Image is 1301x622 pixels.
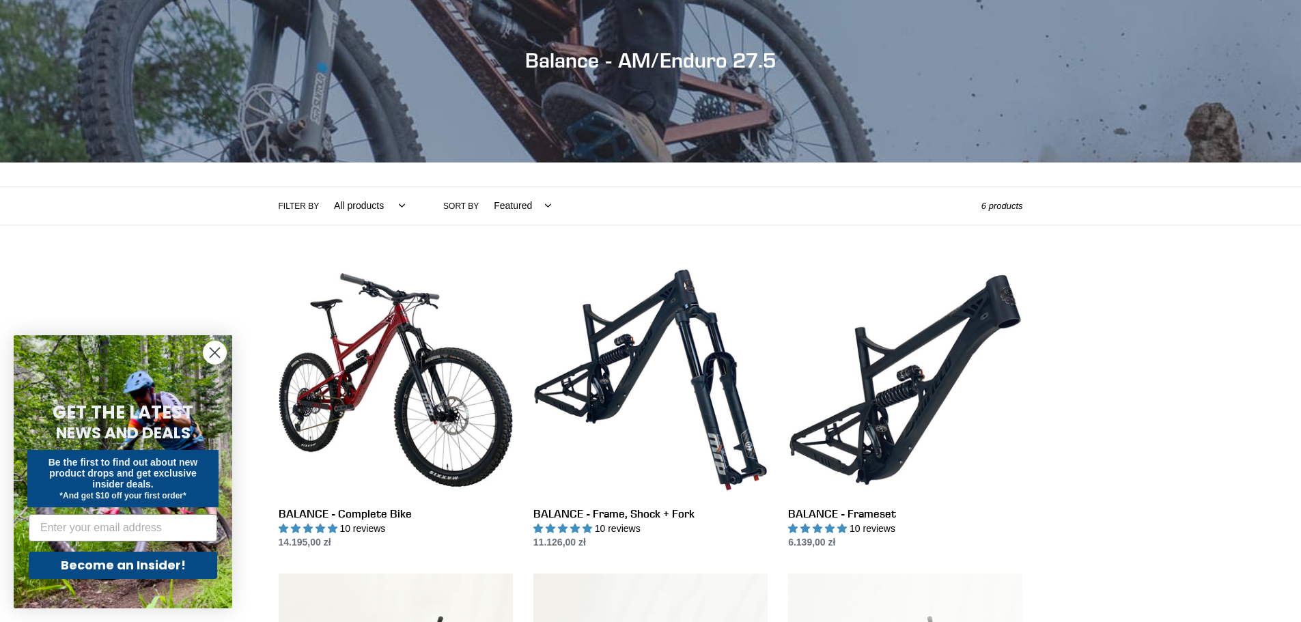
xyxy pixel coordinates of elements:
[56,422,191,444] span: NEWS AND DEALS
[48,457,198,490] span: Be the first to find out about new product drops and get exclusive insider deals.
[53,400,193,425] span: GET THE LATEST
[59,491,186,500] span: *And get $10 off your first order*
[279,200,320,212] label: Filter by
[29,552,217,579] button: Become an Insider!
[29,514,217,541] input: Enter your email address
[981,201,1023,211] span: 6 products
[525,48,776,72] span: Balance - AM/Enduro 27.5
[203,341,227,365] button: Close dialog
[443,200,479,212] label: Sort by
